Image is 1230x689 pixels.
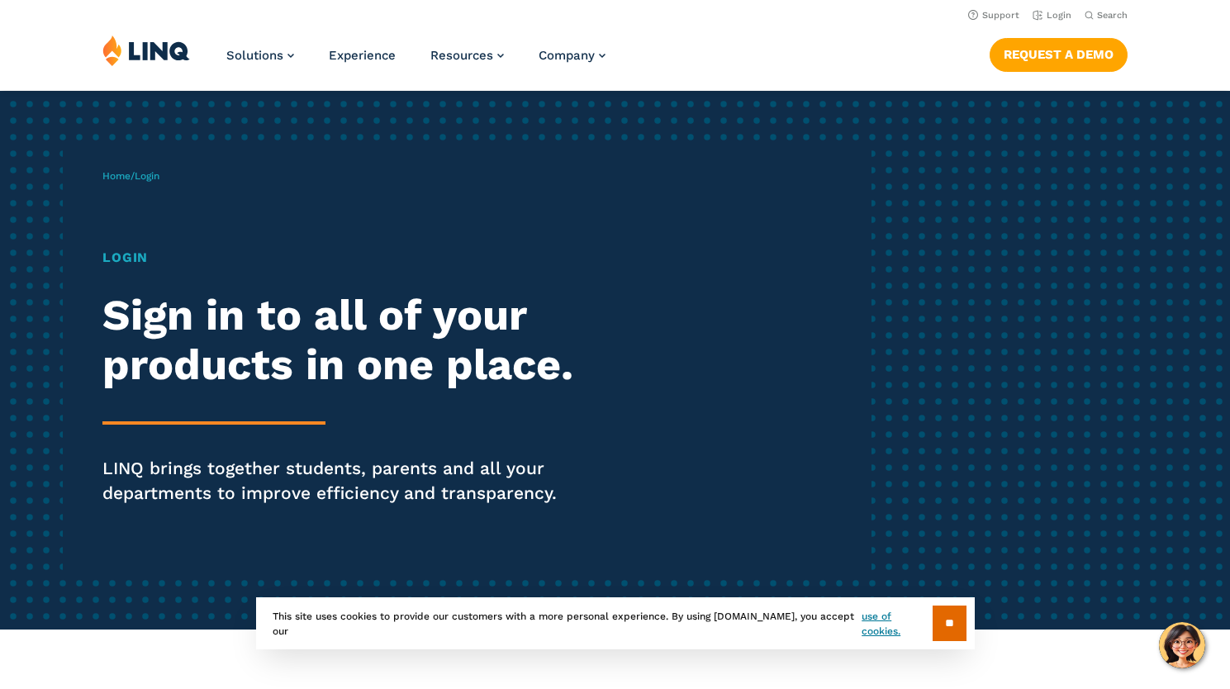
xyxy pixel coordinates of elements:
nav: Primary Navigation [226,35,606,89]
a: Resources [430,48,504,63]
span: Company [539,48,595,63]
span: Solutions [226,48,283,63]
a: Solutions [226,48,294,63]
button: Hello, have a question? Let’s chat. [1159,622,1205,668]
div: This site uses cookies to provide our customers with a more personal experience. By using [DOMAIN... [256,597,975,649]
a: Login [1033,10,1071,21]
h2: Sign in to all of your products in one place. [102,291,577,390]
span: Login [135,170,159,182]
a: Experience [329,48,396,63]
a: Support [968,10,1019,21]
span: Search [1097,10,1128,21]
a: Company [539,48,606,63]
button: Open Search Bar [1085,9,1128,21]
a: Request a Demo [990,38,1128,71]
a: Home [102,170,131,182]
span: Resources [430,48,493,63]
h1: Login [102,248,577,268]
p: LINQ brings together students, parents and all your departments to improve efficiency and transpa... [102,456,577,506]
nav: Button Navigation [990,35,1128,71]
span: / [102,170,159,182]
a: use of cookies. [862,609,932,639]
img: LINQ | K‑12 Software [102,35,190,66]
